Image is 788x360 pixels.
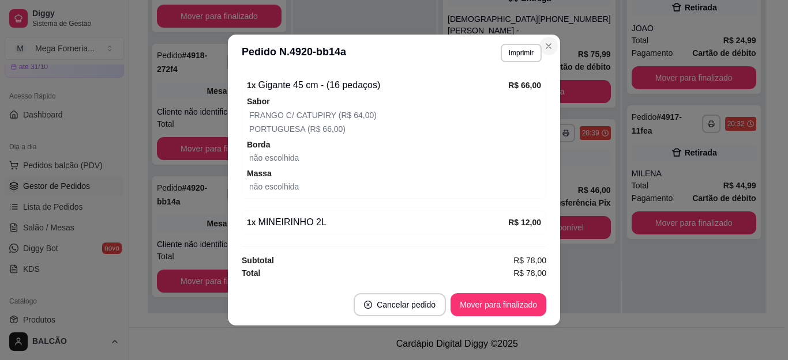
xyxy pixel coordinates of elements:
span: PORTUGUESA [249,124,305,134]
span: (R$ 64,00) [336,111,377,120]
button: Close [539,37,558,55]
strong: R$ 12,00 [508,218,541,227]
button: Mover para finalizado [451,293,546,316]
span: close-circle [364,301,372,309]
span: R$ 78,00 [513,254,546,267]
div: Gigante 45 cm - (16 pedaços) [247,78,508,92]
strong: Subtotal [242,256,274,265]
span: não escolhida [249,153,299,162]
strong: R$ 66,00 [508,81,541,90]
strong: Massa [247,169,272,178]
span: (R$ 66,00) [305,124,346,134]
span: não escolhida [249,182,299,191]
h3: Pedido N. 4920-bb14a [242,44,346,62]
span: FRANGO C/ CATUPIRY [249,111,336,120]
strong: Borda [247,140,270,149]
strong: 1 x [247,81,256,90]
strong: Sabor [247,97,270,106]
span: R$ 78,00 [513,267,546,279]
strong: Total [242,268,260,278]
div: MINEIRINHO 2L [247,215,508,229]
button: close-circleCancelar pedido [354,293,446,316]
strong: 1 x [247,218,256,227]
button: Imprimir [501,44,542,62]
